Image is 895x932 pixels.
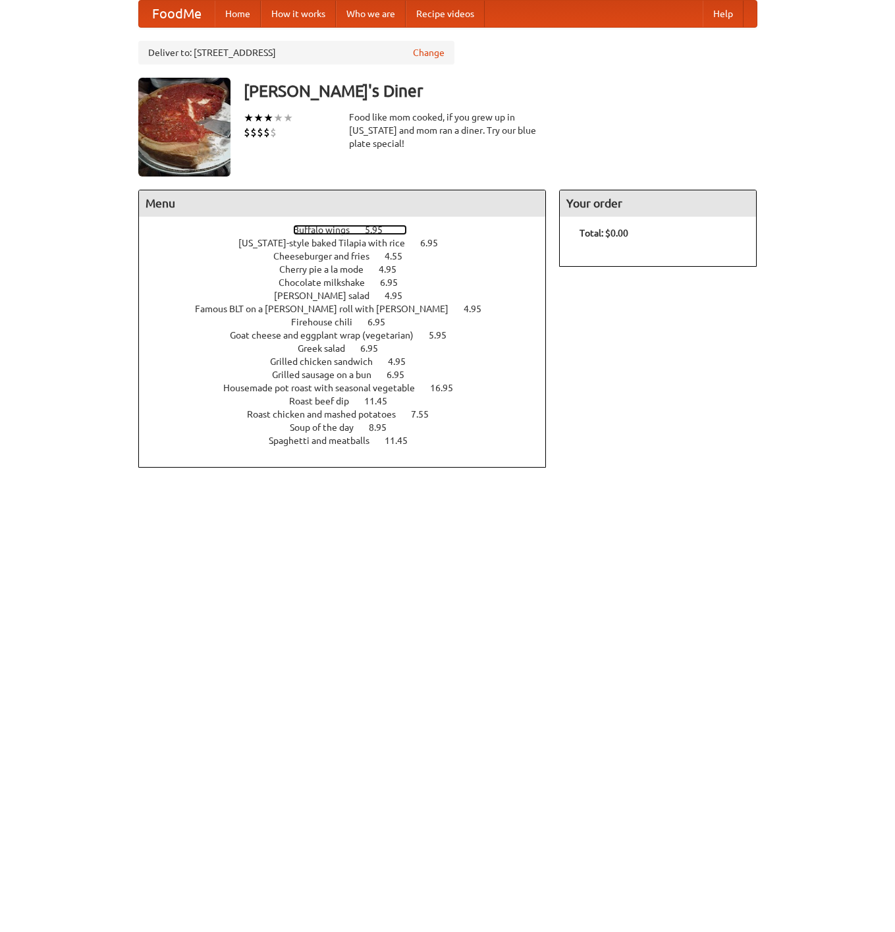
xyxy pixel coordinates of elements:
li: $ [270,125,277,140]
a: Change [413,46,445,59]
span: 11.45 [364,396,400,406]
span: 6.95 [380,277,411,288]
span: Spaghetti and meatballs [269,435,383,446]
li: $ [250,125,257,140]
span: 4.95 [388,356,419,367]
li: ★ [283,111,293,125]
span: 6.95 [387,370,418,380]
span: 8.95 [369,422,400,433]
span: Cherry pie a la mode [279,264,377,275]
span: Housemade pot roast with seasonal vegetable [223,383,428,393]
a: Cherry pie a la mode 4.95 [279,264,421,275]
span: 7.55 [411,409,442,420]
a: Soup of the day 8.95 [290,422,411,433]
a: Help [703,1,744,27]
span: Goat cheese and eggplant wrap (vegetarian) [230,330,427,341]
span: Firehouse chili [291,317,366,327]
a: Grilled sausage on a bun 6.95 [272,370,429,380]
h4: Your order [560,190,756,217]
a: [PERSON_NAME] salad 4.95 [274,290,427,301]
a: FoodMe [139,1,215,27]
span: 4.55 [385,251,416,261]
li: ★ [273,111,283,125]
span: Roast chicken and mashed potatoes [247,409,409,420]
a: Buffalo wings 5.95 [293,225,407,235]
span: 5.95 [429,330,460,341]
span: Grilled chicken sandwich [270,356,386,367]
span: 6.95 [367,317,398,327]
span: 4.95 [385,290,416,301]
a: Cheeseburger and fries 4.55 [273,251,427,261]
a: Housemade pot roast with seasonal vegetable 16.95 [223,383,477,393]
li: ★ [263,111,273,125]
span: 4.95 [379,264,410,275]
span: 4.95 [464,304,495,314]
span: Grilled sausage on a bun [272,370,385,380]
span: [US_STATE]-style baked Tilapia with rice [238,238,418,248]
a: Roast chicken and mashed potatoes 7.55 [247,409,453,420]
span: Soup of the day [290,422,367,433]
span: 16.95 [430,383,466,393]
li: $ [244,125,250,140]
span: [PERSON_NAME] salad [274,290,383,301]
h3: [PERSON_NAME]'s Diner [244,78,757,104]
span: Roast beef dip [289,396,362,406]
span: Greek salad [298,343,358,354]
a: Goat cheese and eggplant wrap (vegetarian) 5.95 [230,330,471,341]
a: Spaghetti and meatballs 11.45 [269,435,432,446]
a: Greek salad 6.95 [298,343,402,354]
span: 5.95 [365,225,396,235]
div: Food like mom cooked, if you grew up in [US_STATE] and mom ran a diner. Try our blue plate special! [349,111,547,150]
li: $ [257,125,263,140]
a: How it works [261,1,336,27]
span: Famous BLT on a [PERSON_NAME] roll with [PERSON_NAME] [195,304,462,314]
a: [US_STATE]-style baked Tilapia with rice 6.95 [238,238,462,248]
span: Chocolate milkshake [279,277,378,288]
li: $ [263,125,270,140]
a: Recipe videos [406,1,485,27]
a: Firehouse chili 6.95 [291,317,410,327]
li: ★ [254,111,263,125]
a: Chocolate milkshake 6.95 [279,277,422,288]
img: angular.jpg [138,78,231,177]
span: Cheeseburger and fries [273,251,383,261]
a: Home [215,1,261,27]
b: Total: $0.00 [580,228,628,238]
a: Roast beef dip 11.45 [289,396,412,406]
span: Buffalo wings [293,225,363,235]
span: 11.45 [385,435,421,446]
a: Who we are [336,1,406,27]
h4: Menu [139,190,546,217]
span: 6.95 [420,238,451,248]
li: ★ [244,111,254,125]
div: Deliver to: [STREET_ADDRESS] [138,41,454,65]
span: 6.95 [360,343,391,354]
a: Famous BLT on a [PERSON_NAME] roll with [PERSON_NAME] 4.95 [195,304,506,314]
a: Grilled chicken sandwich 4.95 [270,356,430,367]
